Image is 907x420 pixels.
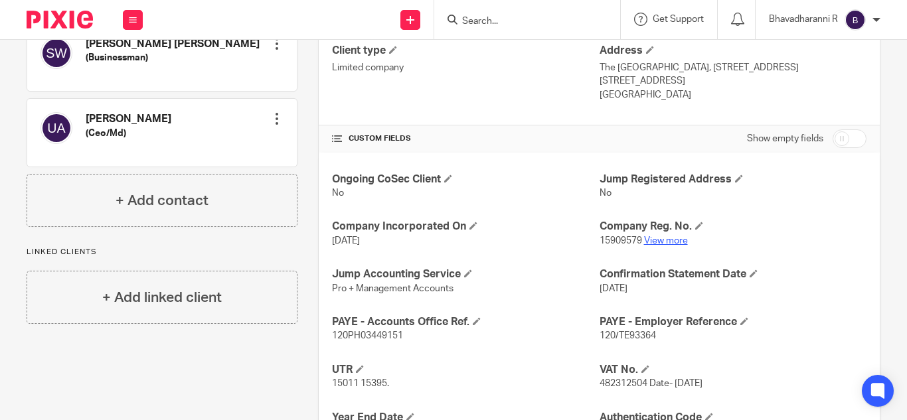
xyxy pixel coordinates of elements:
img: svg%3E [845,9,866,31]
h4: Client type [332,44,599,58]
h4: PAYE - Employer Reference [600,315,866,329]
h4: VAT No. [600,363,866,377]
span: Pro + Management Accounts [332,284,453,293]
span: 15011 15395. [332,379,389,388]
h4: Jump Accounting Service [332,267,599,281]
p: [STREET_ADDRESS] [600,74,866,88]
input: Search [461,16,580,28]
a: View more [644,236,688,245]
p: Bhavadharanni R [769,13,838,26]
span: 15909579 [600,236,642,245]
span: [DATE] [332,236,360,245]
p: Limited company [332,61,599,74]
p: Linked clients [27,247,297,257]
label: Show empty fields [747,132,823,145]
h4: + Add linked client [102,287,222,308]
h4: Address [600,44,866,58]
span: Get Support [653,15,704,24]
h4: [PERSON_NAME] [86,112,171,126]
h5: (Businessman) [86,51,260,64]
h4: + Add contact [116,190,208,211]
p: [GEOGRAPHIC_DATA] [600,88,866,102]
span: 120PH03449151 [332,331,403,340]
img: svg%3E [41,112,72,144]
p: The [GEOGRAPHIC_DATA], [STREET_ADDRESS] [600,61,866,74]
img: svg%3E [41,37,72,69]
span: [DATE] [600,284,627,293]
span: 120/TE93364 [600,331,656,340]
h4: UTR [332,363,599,377]
span: No [600,188,612,198]
span: No [332,188,344,198]
img: Pixie [27,11,93,29]
h4: CUSTOM FIELDS [332,133,599,144]
h4: [PERSON_NAME] [PERSON_NAME] [86,37,260,51]
h4: Ongoing CoSec Client [332,173,599,186]
h4: Confirmation Statement Date [600,267,866,281]
h4: Company Reg. No. [600,220,866,234]
h4: PAYE - Accounts Office Ref. [332,315,599,329]
h4: Jump Registered Address [600,173,866,186]
span: 482312504 Date- [DATE] [600,379,702,388]
h5: (Ceo/Md) [86,127,171,140]
h4: Company Incorporated On [332,220,599,234]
